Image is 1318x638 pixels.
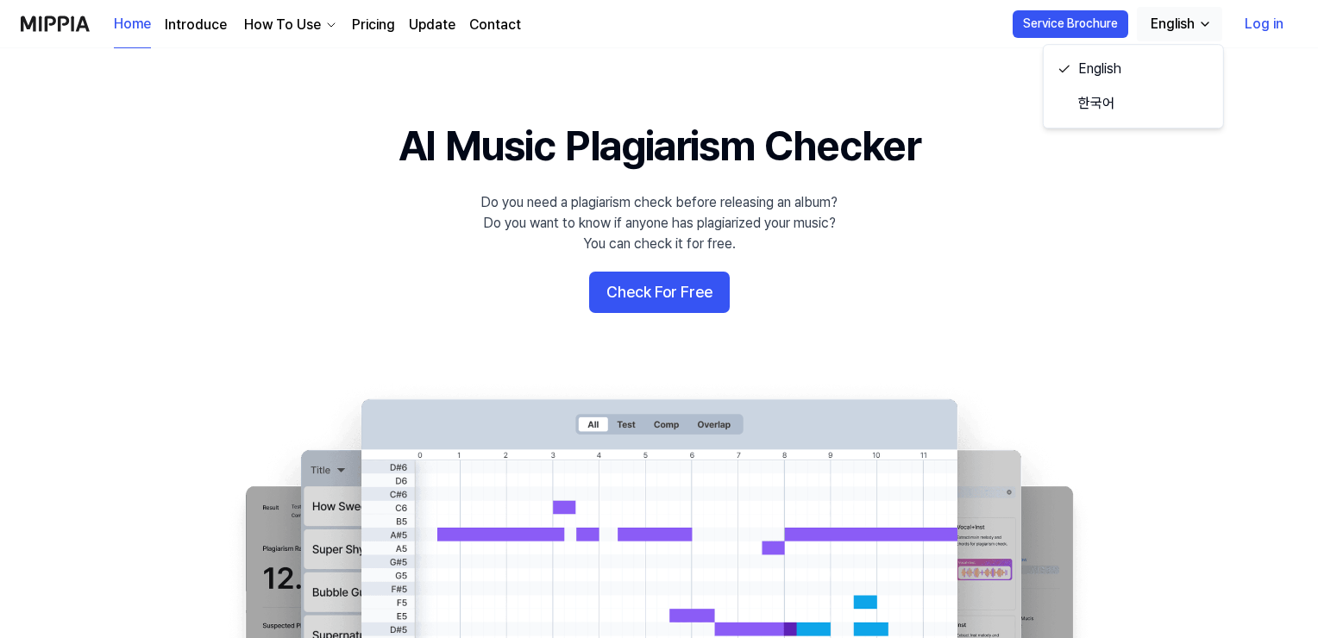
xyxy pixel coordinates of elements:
[1051,52,1216,86] a: English
[399,117,920,175] h1: AI Music Plagiarism Checker
[165,15,227,35] a: Introduce
[352,15,395,35] a: Pricing
[1147,14,1198,34] div: English
[1137,7,1222,41] button: English
[589,272,730,313] button: Check For Free
[469,15,521,35] a: Contact
[241,15,338,35] button: How To Use
[114,1,151,48] a: Home
[1013,10,1128,38] button: Service Brochure
[1051,86,1216,121] a: 한국어
[241,15,324,35] div: How To Use
[480,192,838,254] div: Do you need a plagiarism check before releasing an album? Do you want to know if anyone has plagi...
[409,15,455,35] a: Update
